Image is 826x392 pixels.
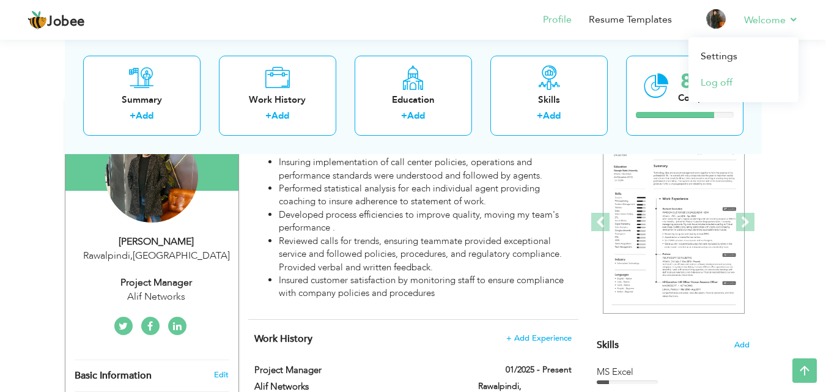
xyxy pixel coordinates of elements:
[75,276,238,290] div: Project Manager
[597,338,619,352] span: Skills
[589,13,672,27] a: Resume Templates
[136,109,153,122] a: Add
[75,235,238,249] div: [PERSON_NAME]
[75,249,238,263] div: Rawalpindi [GEOGRAPHIC_DATA]
[271,109,289,122] a: Add
[688,43,798,70] a: Settings
[254,332,312,346] span: Work History
[734,339,750,351] span: Add
[678,71,726,91] div: 80%
[279,274,571,300] li: Insured customer satisfaction by monitoring staff to ensure compliance with company policies and ...
[214,369,229,380] a: Edit
[75,371,152,382] span: Basic Information
[706,9,726,29] img: Profile Img
[506,334,572,342] span: + Add Experience
[597,366,750,379] div: MS Excel
[130,249,133,262] span: ,
[47,15,85,29] span: Jobee
[265,109,271,122] label: +
[401,109,407,122] label: +
[543,109,561,122] a: Add
[364,93,462,106] div: Education
[279,156,571,182] li: Insuring implementation of call center policies, operations and performance standards were unders...
[744,13,798,28] a: Welcome
[688,70,798,96] a: Log off
[543,13,572,27] a: Profile
[229,93,326,106] div: Work History
[279,182,571,209] li: Performed statistical analysis for each individual agent providing coaching to insure adherence t...
[130,109,136,122] label: +
[537,109,543,122] label: +
[500,93,598,106] div: Skills
[407,109,425,122] a: Add
[28,10,47,30] img: jobee.io
[279,209,571,235] li: Developed process efficiencies to improve quality, moving my team's performance .
[75,290,238,304] div: Alif Networks
[93,93,191,106] div: Summary
[678,91,726,104] div: Completed
[28,10,85,30] a: Jobee
[254,333,571,345] h4: This helps to show the companies you have worked for.
[254,364,460,377] label: Project Manager
[506,364,572,376] label: 01/2025 - Present
[105,130,198,223] img: Haider Abbasi
[279,235,571,274] li: Reviewed calls for trends, ensuring teammate provided exceptional service and followed policies, ...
